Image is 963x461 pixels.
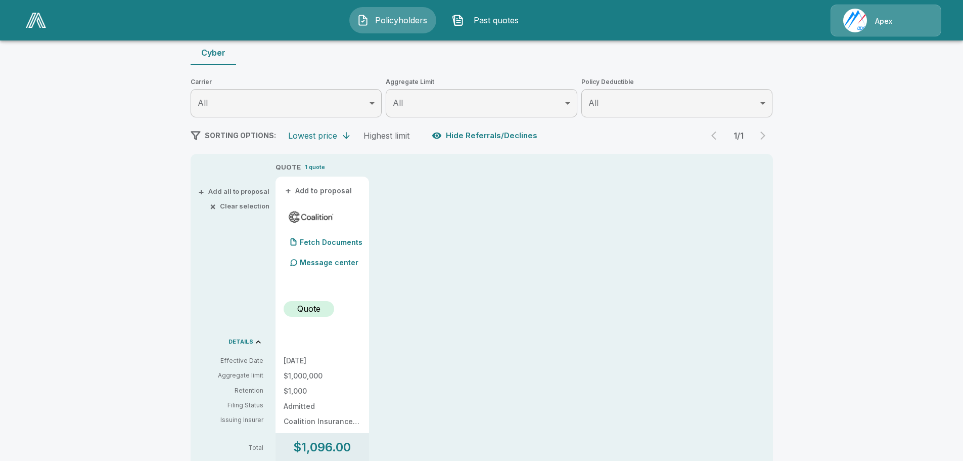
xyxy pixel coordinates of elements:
[386,77,577,87] span: Aggregate Limit
[205,131,276,140] span: SORTING OPTIONS:
[198,98,208,108] span: All
[199,401,263,410] p: Filing Status
[452,14,464,26] img: Past quotes Icon
[293,441,351,453] p: $1,096.00
[357,14,369,26] img: Policyholders Icon
[288,209,335,224] img: coalitioncyberadmitted
[212,203,269,209] button: ×Clear selection
[363,131,409,141] div: Highest limit
[728,132,749,140] p: 1 / 1
[276,162,301,173] p: QUOTE
[284,357,361,364] p: [DATE]
[444,7,531,33] button: Past quotes IconPast quotes
[468,14,524,26] span: Past quotes
[284,372,361,380] p: $1,000,000
[198,188,204,195] span: +
[300,257,358,268] p: Message center
[588,98,599,108] span: All
[284,418,361,425] p: Coalition Insurance Solutions
[288,131,337,141] div: Lowest price
[199,356,263,365] p: Effective Date
[199,371,263,380] p: Aggregate limit
[373,14,429,26] span: Policyholders
[228,339,253,345] p: DETAILS
[284,403,361,410] p: Admitted
[430,126,541,145] button: Hide Referrals/Declines
[284,388,361,395] p: $1,000
[210,203,216,209] span: ×
[284,185,354,196] button: +Add to proposal
[199,415,263,425] p: Issuing Insurer
[581,77,773,87] span: Policy Deductible
[26,13,46,28] img: AA Logo
[297,303,320,315] p: Quote
[191,77,382,87] span: Carrier
[349,7,436,33] button: Policyholders IconPolicyholders
[393,98,403,108] span: All
[300,239,362,246] p: Fetch Documents
[285,187,291,194] span: +
[305,163,325,172] p: 1 quote
[191,40,236,65] button: Cyber
[199,445,271,451] p: Total
[200,188,269,195] button: +Add all to proposal
[199,386,263,395] p: Retention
